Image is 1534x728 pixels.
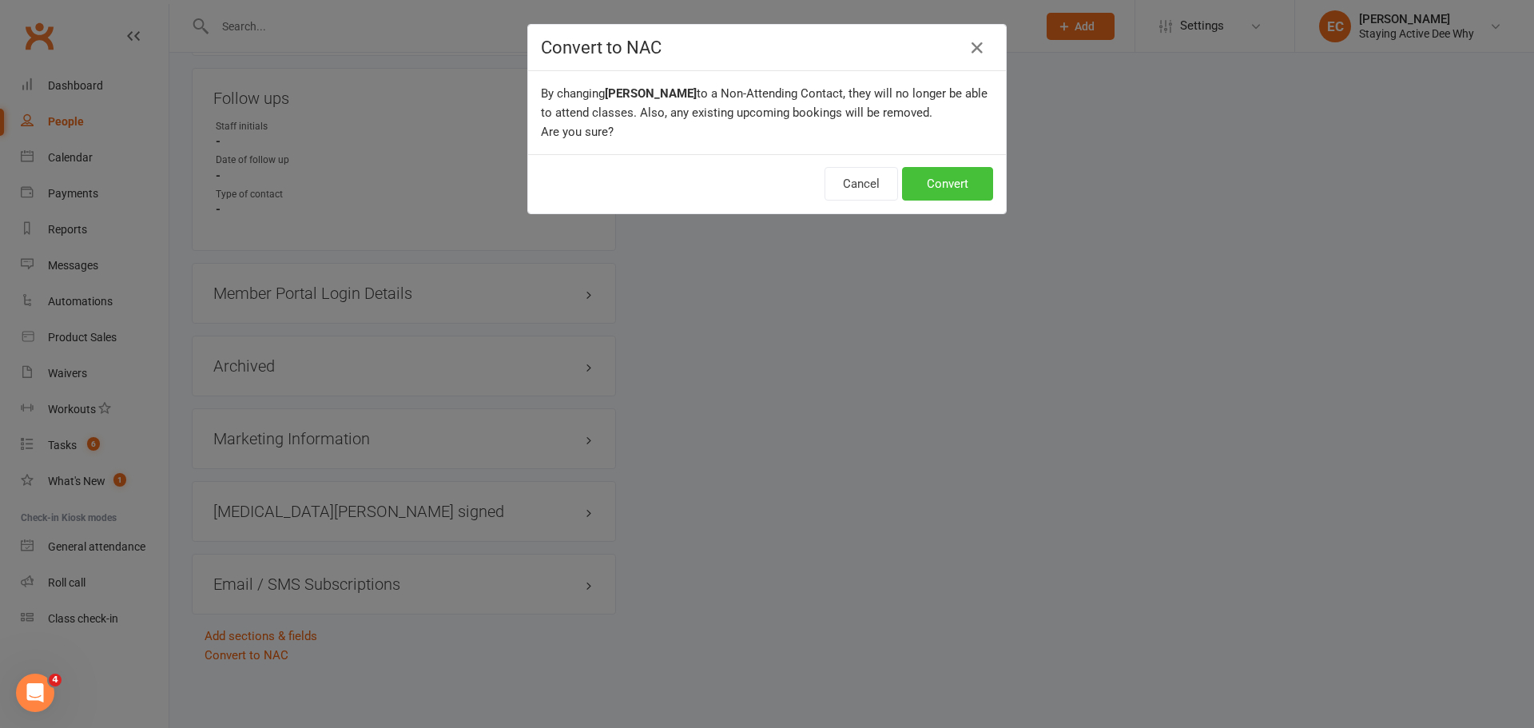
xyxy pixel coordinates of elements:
[49,674,62,686] span: 4
[964,35,990,61] button: Close
[528,71,1006,154] div: By changing to a Non-Attending Contact, they will no longer be able to attend classes. Also, any ...
[825,167,898,201] button: Cancel
[605,86,697,101] b: [PERSON_NAME]
[541,38,993,58] h4: Convert to NAC
[16,674,54,712] iframe: Intercom live chat
[902,167,993,201] button: Convert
